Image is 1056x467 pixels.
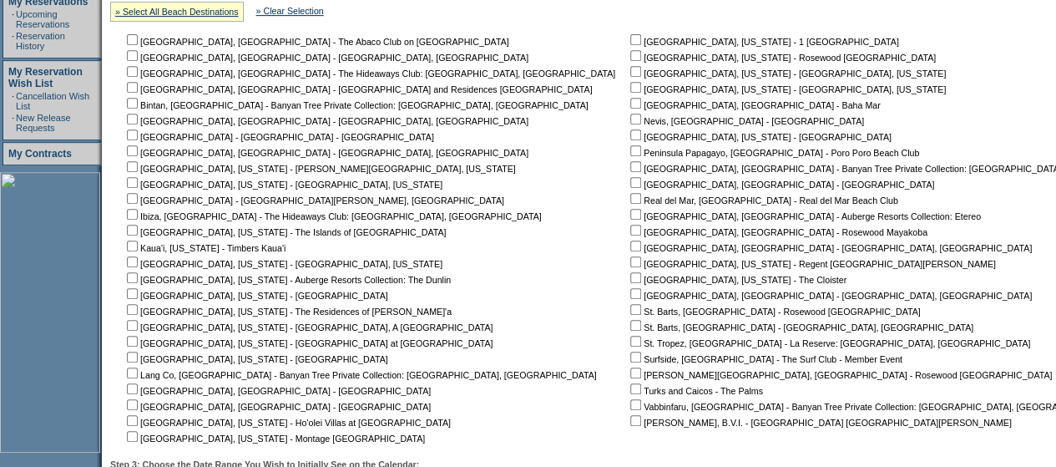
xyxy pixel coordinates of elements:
nobr: [GEOGRAPHIC_DATA], [US_STATE] - Regent [GEOGRAPHIC_DATA][PERSON_NAME] [627,259,996,269]
nobr: [GEOGRAPHIC_DATA], [US_STATE] - [GEOGRAPHIC_DATA], [US_STATE] [124,180,442,190]
nobr: Turks and Caicos - The Palms [627,386,763,396]
nobr: Peninsula Papagayo, [GEOGRAPHIC_DATA] - Poro Poro Beach Club [627,148,919,158]
nobr: [GEOGRAPHIC_DATA], [US_STATE] - Montage [GEOGRAPHIC_DATA] [124,434,425,444]
nobr: [GEOGRAPHIC_DATA], [GEOGRAPHIC_DATA] - [GEOGRAPHIC_DATA] [124,386,431,396]
nobr: [GEOGRAPHIC_DATA], [US_STATE] - [GEOGRAPHIC_DATA] [124,354,388,364]
nobr: St. Barts, [GEOGRAPHIC_DATA] - [GEOGRAPHIC_DATA], [GEOGRAPHIC_DATA] [627,322,973,332]
a: » Select All Beach Destinations [115,7,239,17]
nobr: [GEOGRAPHIC_DATA], [GEOGRAPHIC_DATA] - [GEOGRAPHIC_DATA], [GEOGRAPHIC_DATA] [124,53,528,63]
td: · [12,113,14,133]
nobr: [GEOGRAPHIC_DATA], [US_STATE] - [GEOGRAPHIC_DATA] [124,291,388,301]
nobr: Surfside, [GEOGRAPHIC_DATA] - The Surf Club - Member Event [627,354,902,364]
nobr: Bintan, [GEOGRAPHIC_DATA] - Banyan Tree Private Collection: [GEOGRAPHIC_DATA], [GEOGRAPHIC_DATA] [124,100,589,110]
nobr: Ibiza, [GEOGRAPHIC_DATA] - The Hideaways Club: [GEOGRAPHIC_DATA], [GEOGRAPHIC_DATA] [124,211,542,221]
nobr: St. Tropez, [GEOGRAPHIC_DATA] - La Reserve: [GEOGRAPHIC_DATA], [GEOGRAPHIC_DATA] [627,338,1030,348]
nobr: St. Barts, [GEOGRAPHIC_DATA] - Rosewood [GEOGRAPHIC_DATA] [627,307,920,317]
nobr: Real del Mar, [GEOGRAPHIC_DATA] - Real del Mar Beach Club [627,195,898,206]
nobr: [PERSON_NAME][GEOGRAPHIC_DATA], [GEOGRAPHIC_DATA] - Rosewood [GEOGRAPHIC_DATA] [627,370,1052,380]
nobr: [GEOGRAPHIC_DATA], [GEOGRAPHIC_DATA] - [GEOGRAPHIC_DATA] [627,180,934,190]
nobr: [GEOGRAPHIC_DATA], [GEOGRAPHIC_DATA] - Rosewood Mayakoba [627,227,927,237]
a: New Release Requests [16,113,70,133]
nobr: [GEOGRAPHIC_DATA], [US_STATE] - [GEOGRAPHIC_DATA], A [GEOGRAPHIC_DATA] [124,322,493,332]
nobr: [GEOGRAPHIC_DATA], [GEOGRAPHIC_DATA] - The Abaco Club on [GEOGRAPHIC_DATA] [124,37,509,47]
nobr: [GEOGRAPHIC_DATA], [US_STATE] - Rosewood [GEOGRAPHIC_DATA] [627,53,936,63]
a: Upcoming Reservations [16,9,69,29]
nobr: Lang Co, [GEOGRAPHIC_DATA] - Banyan Tree Private Collection: [GEOGRAPHIC_DATA], [GEOGRAPHIC_DATA] [124,370,597,380]
nobr: [PERSON_NAME], B.V.I. - [GEOGRAPHIC_DATA] [GEOGRAPHIC_DATA][PERSON_NAME] [627,418,1012,428]
nobr: [GEOGRAPHIC_DATA], [US_STATE] - [GEOGRAPHIC_DATA], [US_STATE] [627,69,946,79]
nobr: [GEOGRAPHIC_DATA], [US_STATE] - The Residences of [PERSON_NAME]'a [124,307,452,317]
nobr: [GEOGRAPHIC_DATA], [US_STATE] - The Islands of [GEOGRAPHIC_DATA] [124,227,446,237]
nobr: [GEOGRAPHIC_DATA], [US_STATE] - Auberge Resorts Collection: The Dunlin [124,275,451,285]
nobr: [GEOGRAPHIC_DATA], [GEOGRAPHIC_DATA] - The Hideaways Club: [GEOGRAPHIC_DATA], [GEOGRAPHIC_DATA] [124,69,615,79]
td: · [12,9,14,29]
a: Cancellation Wish List [16,91,89,111]
nobr: [GEOGRAPHIC_DATA] - [GEOGRAPHIC_DATA] - [GEOGRAPHIC_DATA] [124,132,434,142]
nobr: [GEOGRAPHIC_DATA], [US_STATE] - [PERSON_NAME][GEOGRAPHIC_DATA], [US_STATE] [124,164,516,174]
nobr: [GEOGRAPHIC_DATA], [US_STATE] - [GEOGRAPHIC_DATA], [US_STATE] [124,259,442,269]
a: My Contracts [8,148,72,160]
td: · [12,31,14,51]
nobr: [GEOGRAPHIC_DATA], [GEOGRAPHIC_DATA] - Baha Mar [627,100,880,110]
nobr: [GEOGRAPHIC_DATA], [US_STATE] - Ho'olei Villas at [GEOGRAPHIC_DATA] [124,418,451,428]
nobr: Nevis, [GEOGRAPHIC_DATA] - [GEOGRAPHIC_DATA] [627,116,864,126]
nobr: [GEOGRAPHIC_DATA], [GEOGRAPHIC_DATA] - [GEOGRAPHIC_DATA], [GEOGRAPHIC_DATA] [124,116,528,126]
nobr: [GEOGRAPHIC_DATA], [US_STATE] - [GEOGRAPHIC_DATA], [US_STATE] [627,84,946,94]
nobr: [GEOGRAPHIC_DATA], [US_STATE] - 1 [GEOGRAPHIC_DATA] [627,37,899,47]
a: Reservation History [16,31,65,51]
nobr: [GEOGRAPHIC_DATA], [GEOGRAPHIC_DATA] - [GEOGRAPHIC_DATA] [124,402,431,412]
nobr: [GEOGRAPHIC_DATA], [US_STATE] - The Cloister [627,275,846,285]
nobr: [GEOGRAPHIC_DATA], [US_STATE] - [GEOGRAPHIC_DATA] at [GEOGRAPHIC_DATA] [124,338,493,348]
nobr: [GEOGRAPHIC_DATA] - [GEOGRAPHIC_DATA][PERSON_NAME], [GEOGRAPHIC_DATA] [124,195,504,206]
td: · [12,91,14,111]
nobr: [GEOGRAPHIC_DATA], [GEOGRAPHIC_DATA] - [GEOGRAPHIC_DATA], [GEOGRAPHIC_DATA] [124,148,528,158]
nobr: [GEOGRAPHIC_DATA], [GEOGRAPHIC_DATA] - [GEOGRAPHIC_DATA] and Residences [GEOGRAPHIC_DATA] [124,84,592,94]
nobr: [GEOGRAPHIC_DATA], [GEOGRAPHIC_DATA] - [GEOGRAPHIC_DATA], [GEOGRAPHIC_DATA] [627,243,1032,253]
nobr: [GEOGRAPHIC_DATA], [GEOGRAPHIC_DATA] - Auberge Resorts Collection: Etereo [627,211,981,221]
nobr: Kaua'i, [US_STATE] - Timbers Kaua'i [124,243,285,253]
a: My Reservation Wish List [8,66,83,89]
a: » Clear Selection [256,6,324,16]
nobr: [GEOGRAPHIC_DATA], [GEOGRAPHIC_DATA] - [GEOGRAPHIC_DATA], [GEOGRAPHIC_DATA] [627,291,1032,301]
nobr: [GEOGRAPHIC_DATA], [US_STATE] - [GEOGRAPHIC_DATA] [627,132,892,142]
